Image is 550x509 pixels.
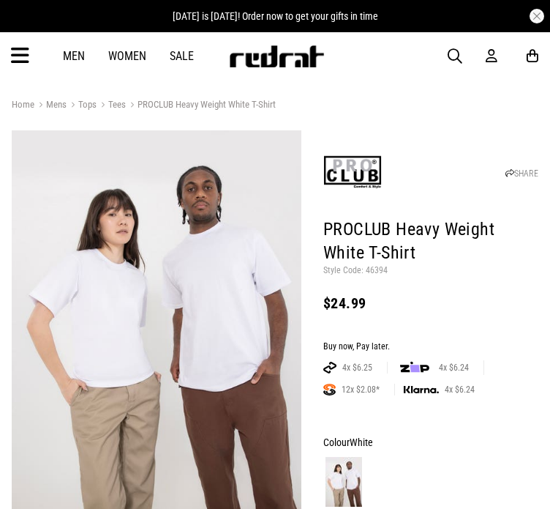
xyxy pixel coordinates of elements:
img: KLARNA [404,386,439,394]
a: SHARE [505,168,538,179]
div: $24.99 [323,294,538,312]
a: Tops [67,99,97,113]
span: White [350,436,373,448]
img: zip [400,360,429,375]
a: Home [12,99,34,110]
img: Redrat logo [228,45,325,67]
span: [DATE] is [DATE]! Order now to get your gifts in time [173,10,378,22]
p: Style Code: 46394 [323,265,538,277]
span: 4x $6.25 [336,362,378,374]
a: Tees [97,99,126,113]
span: 4x $6.24 [439,384,481,395]
img: SPLITPAY [323,384,336,395]
h1: PROCLUB Heavy Weight White T-Shirt [323,218,538,265]
img: ProClub [323,143,382,201]
img: White [325,457,362,507]
span: 12x $2.08* [336,384,385,395]
a: Women [108,49,146,63]
img: AFTERPAY [323,362,336,374]
span: 4x $6.24 [433,362,475,374]
a: Sale [170,49,194,63]
a: PROCLUB Heavy Weight White T-Shirt [126,99,276,113]
div: Colour [323,434,538,451]
a: Mens [34,99,67,113]
a: Men [63,49,85,63]
div: Buy now, Pay later. [323,341,538,353]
